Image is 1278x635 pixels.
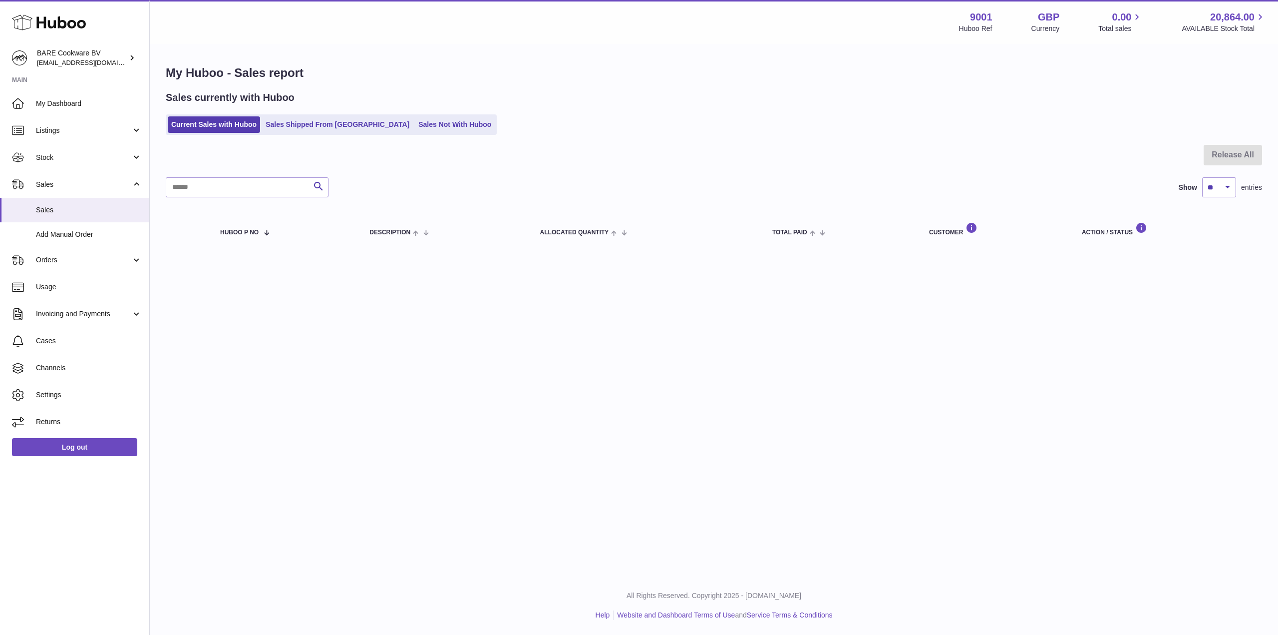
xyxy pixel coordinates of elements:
[1241,183,1262,192] span: entries
[36,126,131,135] span: Listings
[1112,10,1132,24] span: 0.00
[1182,10,1266,33] a: 20,864.00 AVAILABLE Stock Total
[1031,24,1060,33] div: Currency
[747,611,833,619] a: Service Terms & Conditions
[596,611,610,619] a: Help
[36,417,142,427] span: Returns
[36,282,142,292] span: Usage
[220,229,259,236] span: Huboo P no
[614,611,832,620] li: and
[617,611,735,619] a: Website and Dashboard Terms of Use
[166,91,295,104] h2: Sales currently with Huboo
[36,180,131,189] span: Sales
[36,153,131,162] span: Stock
[36,255,131,265] span: Orders
[262,116,413,133] a: Sales Shipped From [GEOGRAPHIC_DATA]
[166,65,1262,81] h1: My Huboo - Sales report
[1098,10,1143,33] a: 0.00 Total sales
[369,229,410,236] span: Description
[168,116,260,133] a: Current Sales with Huboo
[12,50,27,65] img: info@barecookware.com
[1210,10,1255,24] span: 20,864.00
[1182,24,1266,33] span: AVAILABLE Stock Total
[12,438,137,456] a: Log out
[36,390,142,400] span: Settings
[540,229,609,236] span: ALLOCATED Quantity
[37,48,127,67] div: BARE Cookware BV
[772,229,807,236] span: Total paid
[36,363,142,373] span: Channels
[36,336,142,346] span: Cases
[415,116,495,133] a: Sales Not With Huboo
[1098,24,1143,33] span: Total sales
[1038,10,1059,24] strong: GBP
[36,99,142,108] span: My Dashboard
[1179,183,1197,192] label: Show
[158,591,1270,601] p: All Rights Reserved. Copyright 2025 - [DOMAIN_NAME]
[36,309,131,319] span: Invoicing and Payments
[1082,222,1252,236] div: Action / Status
[36,230,142,239] span: Add Manual Order
[36,205,142,215] span: Sales
[929,222,1062,236] div: Customer
[959,24,992,33] div: Huboo Ref
[970,10,992,24] strong: 9001
[37,58,147,66] span: [EMAIL_ADDRESS][DOMAIN_NAME]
